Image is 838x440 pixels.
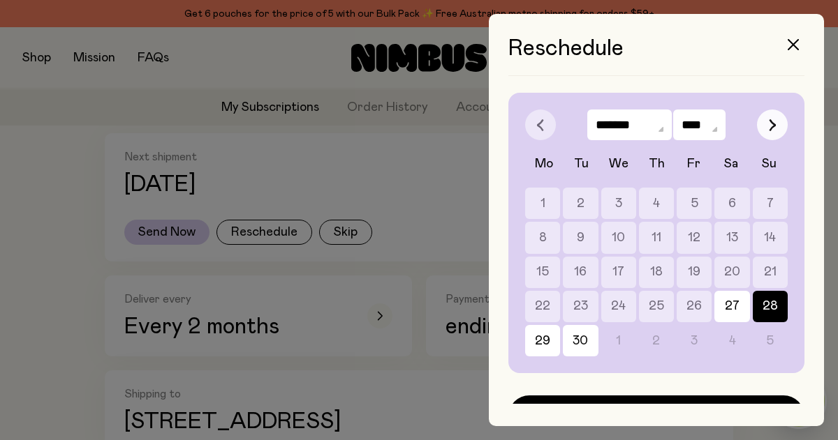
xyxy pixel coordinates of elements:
[563,222,598,253] button: 9
[677,291,712,322] button: 26
[753,222,788,253] button: 14
[525,325,560,356] button: 29
[675,155,713,172] div: Fr
[563,325,598,356] button: 30
[563,155,601,172] div: Tu
[601,291,636,322] button: 24
[750,155,788,172] div: Su
[601,188,636,219] button: 3
[714,188,749,219] button: 6
[601,257,636,288] button: 17
[714,257,749,288] button: 20
[753,291,788,322] button: 28
[753,188,788,219] button: 7
[638,155,675,172] div: Th
[639,291,674,322] button: 25
[639,257,674,288] button: 18
[563,257,598,288] button: 16
[714,291,749,322] button: 27
[601,222,636,253] button: 10
[753,257,788,288] button: 21
[525,188,560,219] button: 1
[525,291,560,322] button: 22
[677,222,712,253] button: 12
[677,257,712,288] button: 19
[525,257,560,288] button: 15
[563,291,598,322] button: 23
[525,155,563,172] div: Mo
[713,155,751,172] div: Sa
[639,188,674,219] button: 4
[714,222,749,253] button: 13
[508,36,804,76] h3: Reschedule
[508,395,804,437] button: Confirm
[600,155,638,172] div: We
[639,222,674,253] button: 11
[677,188,712,219] button: 5
[563,188,598,219] button: 2
[525,222,560,253] button: 8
